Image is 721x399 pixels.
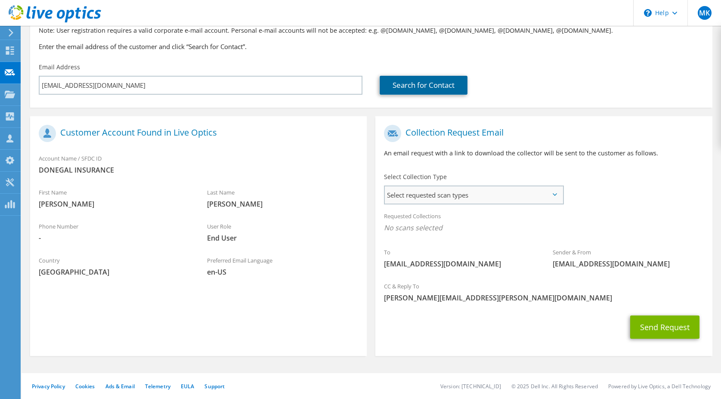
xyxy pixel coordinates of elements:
[384,148,703,158] p: An email request with a link to download the collector will be sent to the customer as follows.
[39,233,190,243] span: -
[204,383,225,390] a: Support
[32,383,65,390] a: Privacy Policy
[39,42,704,51] h3: Enter the email address of the customer and click “Search for Contact”.
[207,267,358,277] span: en-US
[380,76,467,95] a: Search for Contact
[384,173,447,181] label: Select Collection Type
[198,183,367,213] div: Last Name
[385,186,562,204] span: Select requested scan types
[30,217,198,247] div: Phone Number
[39,63,80,71] label: Email Address
[384,125,699,142] h1: Collection Request Email
[30,183,198,213] div: First Name
[375,243,544,273] div: To
[181,383,194,390] a: EULA
[384,293,703,303] span: [PERSON_NAME][EMAIL_ADDRESS][PERSON_NAME][DOMAIN_NAME]
[39,26,704,35] p: Note: User registration requires a valid corporate e-mail account. Personal e-mail accounts will ...
[145,383,170,390] a: Telemetry
[39,199,190,209] span: [PERSON_NAME]
[544,243,712,273] div: Sender & From
[384,259,535,269] span: [EMAIL_ADDRESS][DOMAIN_NAME]
[698,6,712,20] span: MK
[30,149,367,179] div: Account Name / SFDC ID
[39,267,190,277] span: [GEOGRAPHIC_DATA]
[39,165,358,175] span: DONEGAL INSURANCE
[30,251,198,281] div: Country
[630,315,699,339] button: Send Request
[553,259,704,269] span: [EMAIL_ADDRESS][DOMAIN_NAME]
[644,9,652,17] svg: \n
[207,199,358,209] span: [PERSON_NAME]
[511,383,598,390] li: © 2025 Dell Inc. All Rights Reserved
[608,383,711,390] li: Powered by Live Optics, a Dell Technology
[39,125,354,142] h1: Customer Account Found in Live Optics
[440,383,501,390] li: Version: [TECHNICAL_ID]
[198,217,367,247] div: User Role
[375,207,712,239] div: Requested Collections
[198,251,367,281] div: Preferred Email Language
[75,383,95,390] a: Cookies
[384,223,703,232] span: No scans selected
[375,277,712,307] div: CC & Reply To
[207,233,358,243] span: End User
[105,383,135,390] a: Ads & Email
